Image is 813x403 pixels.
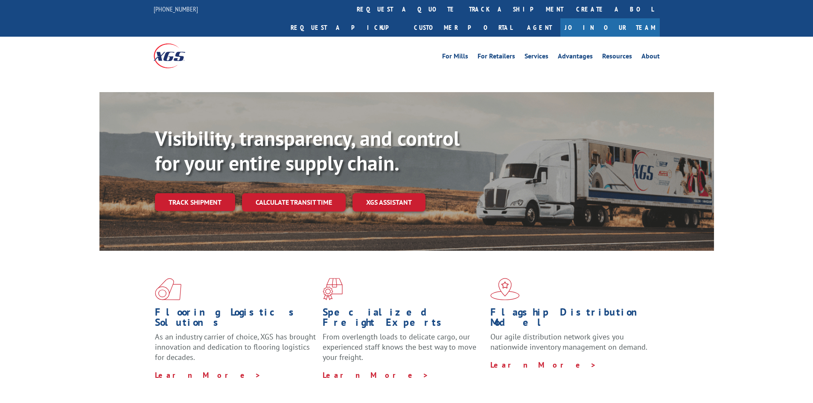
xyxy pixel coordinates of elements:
a: Customer Portal [408,18,519,37]
a: Request a pickup [284,18,408,37]
b: Visibility, transparency, and control for your entire supply chain. [155,125,460,176]
h1: Specialized Freight Experts [323,307,484,332]
img: xgs-icon-flagship-distribution-model-red [490,278,520,300]
span: As an industry carrier of choice, XGS has brought innovation and dedication to flooring logistics... [155,332,316,362]
span: Our agile distribution network gives you nationwide inventory management on demand. [490,332,647,352]
a: [PHONE_NUMBER] [154,5,198,13]
a: Agent [519,18,560,37]
a: For Mills [442,53,468,62]
a: Track shipment [155,193,235,211]
a: For Retailers [478,53,515,62]
h1: Flagship Distribution Model [490,307,652,332]
a: Resources [602,53,632,62]
a: Learn More > [490,360,597,370]
img: xgs-icon-focused-on-flooring-red [323,278,343,300]
a: About [641,53,660,62]
h1: Flooring Logistics Solutions [155,307,316,332]
a: Learn More > [155,370,261,380]
a: Calculate transit time [242,193,346,212]
a: Advantages [558,53,593,62]
a: Learn More > [323,370,429,380]
img: xgs-icon-total-supply-chain-intelligence-red [155,278,181,300]
a: Join Our Team [560,18,660,37]
p: From overlength loads to delicate cargo, our experienced staff knows the best way to move your fr... [323,332,484,370]
a: Services [525,53,548,62]
a: XGS ASSISTANT [353,193,425,212]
